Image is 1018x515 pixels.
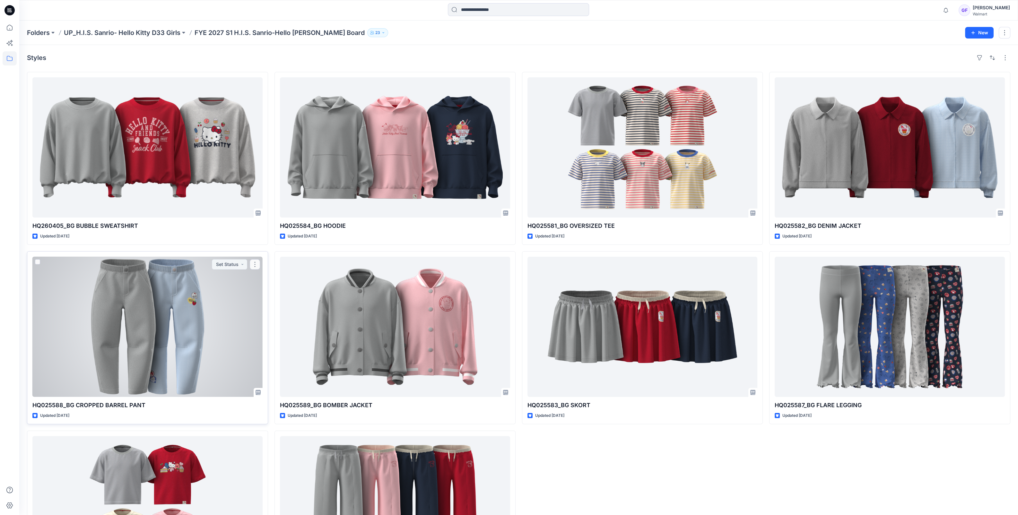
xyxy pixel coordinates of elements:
button: New [965,27,994,39]
div: Walmart [973,12,1010,16]
p: HQ260405_BG BUBBLE SWEATSHIRT [32,221,263,230]
p: FYE 2027 S1 H.I.S. Sanrio-Hello [PERSON_NAME] Board [195,28,365,37]
p: Updated [DATE] [535,412,564,419]
a: HQ025589_BG BOMBER JACKET [280,257,510,397]
p: Updated [DATE] [288,412,317,419]
div: [PERSON_NAME] [973,4,1010,12]
p: HQ025582_BG DENIM JACKET [775,221,1005,230]
p: Updated [DATE] [40,412,69,419]
h4: Styles [27,54,46,62]
a: HQ025588_BG CROPPED BARREL PANT [32,257,263,397]
div: GF [959,4,970,16]
a: HQ025584_BG HOODIE [280,77,510,218]
a: HQ025582_BG DENIM JACKET [775,77,1005,218]
p: Updated [DATE] [535,233,564,240]
a: UP_H.I.S. Sanrio- Hello Kitty D33 Girls [64,28,180,37]
button: 23 [367,28,388,37]
a: HQ025587_BG FLARE LEGGING [775,257,1005,397]
p: Updated [DATE] [288,233,317,240]
p: HQ025583_BG SKORT [527,401,758,410]
p: HQ025584_BG HOODIE [280,221,510,230]
p: Updated [DATE] [782,412,812,419]
a: Folders [27,28,50,37]
a: HQ260405_BG BUBBLE SWEATSHIRT [32,77,263,218]
p: HQ025587_BG FLARE LEGGING [775,401,1005,410]
p: HQ025581_BG OVERSIZED TEE [527,221,758,230]
a: HQ025581_BG OVERSIZED TEE [527,77,758,218]
p: Updated [DATE] [40,233,69,240]
a: HQ025583_BG SKORT [527,257,758,397]
p: 23 [375,29,380,36]
p: HQ025589_BG BOMBER JACKET [280,401,510,410]
p: HQ025588_BG CROPPED BARREL PANT [32,401,263,410]
p: Updated [DATE] [782,233,812,240]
